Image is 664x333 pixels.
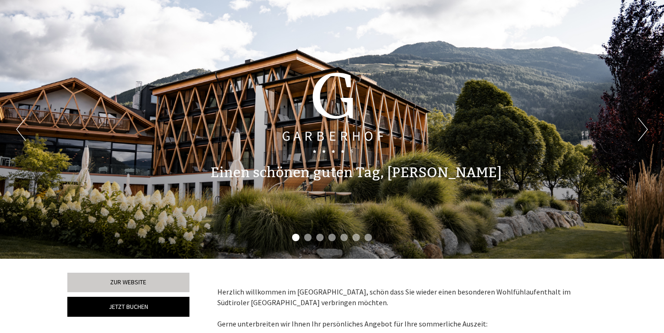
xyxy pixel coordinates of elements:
a: Jetzt buchen [67,297,189,317]
h1: Einen schönen guten Tag, [PERSON_NAME] [210,165,501,180]
button: Previous [16,118,26,141]
button: Next [638,118,648,141]
a: Zur Website [67,273,189,292]
p: Herzlich willkommen im [GEOGRAPHIC_DATA], schön dass Sie wieder einen besonderen Wohlfühlaufentha... [217,287,583,329]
